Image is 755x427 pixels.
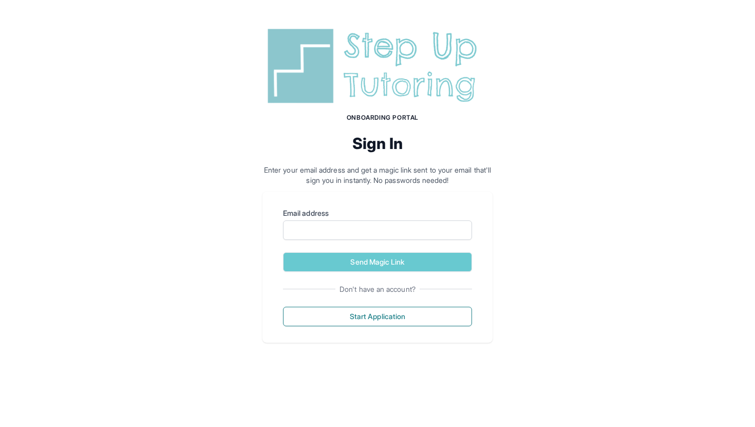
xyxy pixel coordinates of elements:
[262,25,493,107] img: Step Up Tutoring horizontal logo
[262,165,493,185] p: Enter your email address and get a magic link sent to your email that'll sign you in instantly. N...
[283,307,472,326] button: Start Application
[335,284,420,294] span: Don't have an account?
[283,208,472,218] label: Email address
[273,114,493,122] h1: Onboarding Portal
[283,252,472,272] button: Send Magic Link
[262,134,493,153] h2: Sign In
